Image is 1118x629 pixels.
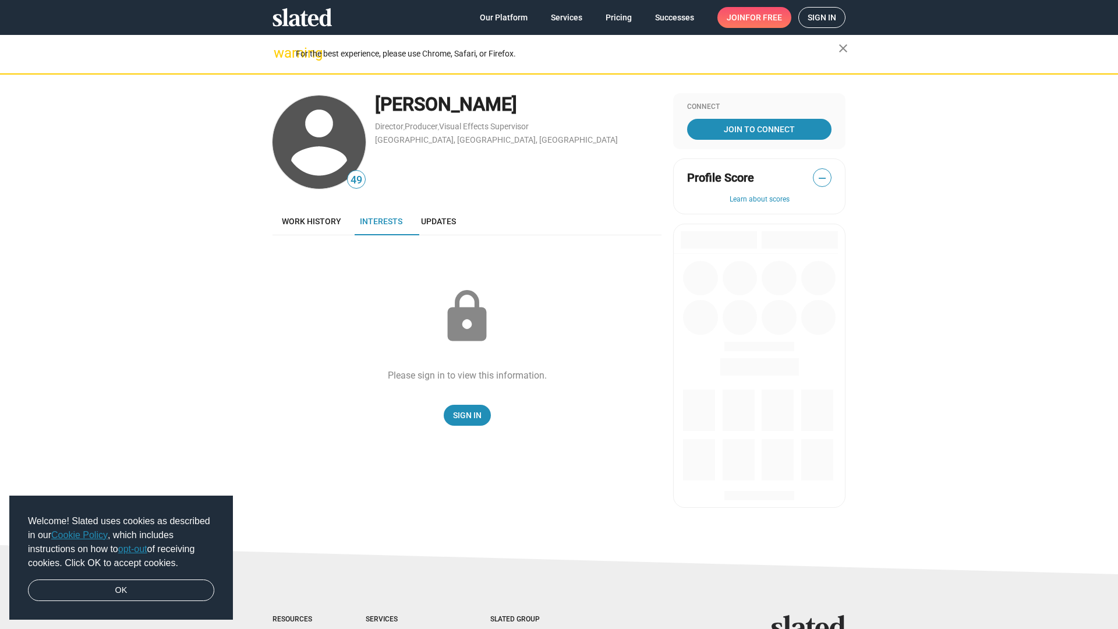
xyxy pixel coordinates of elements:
span: for free [745,7,782,28]
a: Sign In [444,405,491,426]
span: 49 [348,172,365,188]
span: , [438,124,439,130]
a: Our Platform [470,7,537,28]
a: Updates [412,207,465,235]
span: Work history [282,217,341,226]
span: Services [551,7,582,28]
a: Successes [646,7,703,28]
span: Sign In [453,405,482,426]
a: Pricing [596,7,641,28]
div: Resources [273,615,319,624]
button: Learn about scores [687,195,832,204]
span: Sign in [808,8,836,27]
mat-icon: warning [274,46,288,60]
a: Joinfor free [717,7,791,28]
span: , [404,124,405,130]
div: For the best experience, please use Chrome, Safari, or Firefox. [296,46,838,62]
span: Updates [421,217,456,226]
div: Services [366,615,444,624]
span: Join To Connect [689,119,829,140]
a: Interests [351,207,412,235]
mat-icon: close [836,41,850,55]
a: dismiss cookie message [28,579,214,602]
div: cookieconsent [9,496,233,620]
a: opt-out [118,544,147,554]
div: Connect [687,103,832,112]
a: Services [542,7,592,28]
a: Director [375,122,404,131]
span: Our Platform [480,7,528,28]
span: Interests [360,217,402,226]
a: Sign in [798,7,845,28]
div: [PERSON_NAME] [375,92,661,117]
span: Join [727,7,782,28]
a: Work history [273,207,351,235]
a: Visual Effects Supervisor [439,122,529,131]
a: Cookie Policy [51,530,108,540]
a: Join To Connect [687,119,832,140]
span: — [813,171,831,186]
div: Please sign in to view this information. [388,369,547,381]
div: Slated Group [490,615,569,624]
span: Pricing [606,7,632,28]
a: [GEOGRAPHIC_DATA], [GEOGRAPHIC_DATA], [GEOGRAPHIC_DATA] [375,135,618,144]
span: Profile Score [687,170,754,186]
mat-icon: lock [438,288,496,346]
span: Successes [655,7,694,28]
span: Welcome! Slated uses cookies as described in our , which includes instructions on how to of recei... [28,514,214,570]
a: Producer [405,122,438,131]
